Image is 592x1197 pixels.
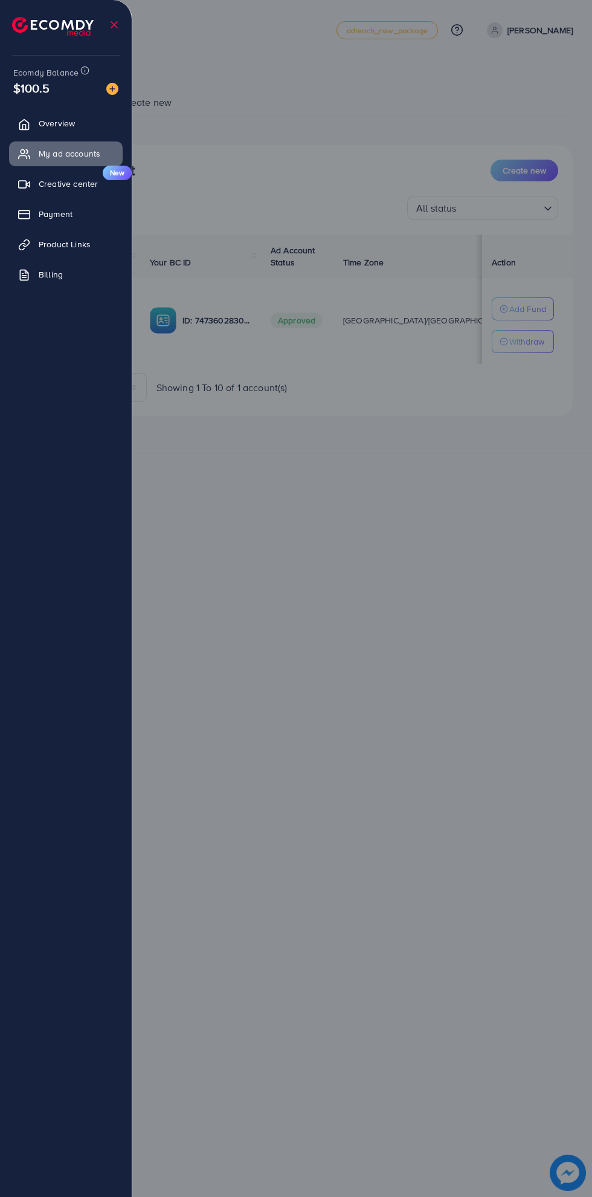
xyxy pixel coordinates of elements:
a: My ad accounts [9,141,123,166]
span: Payment [39,208,72,220]
a: Overview [9,111,123,135]
span: Overview [39,117,75,129]
img: logo [12,17,94,36]
span: Ecomdy Balance [13,66,79,79]
span: Creative center [39,178,98,190]
a: Creative centerNew [9,172,123,196]
span: My ad accounts [39,148,100,160]
span: Billing [39,268,63,281]
img: image [106,83,118,95]
span: New [103,166,132,180]
span: Product Links [39,238,91,250]
a: Product Links [9,232,123,256]
span: $100.5 [13,79,50,97]
a: Billing [9,262,123,287]
a: Payment [9,202,123,226]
